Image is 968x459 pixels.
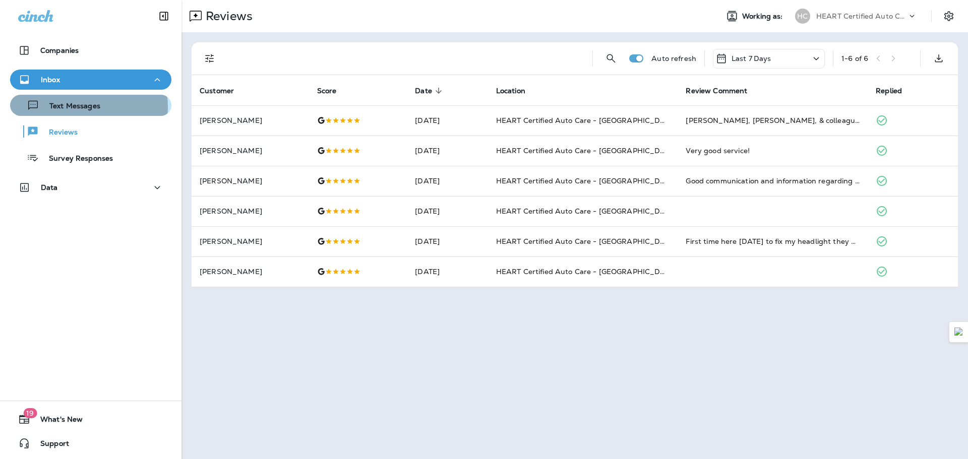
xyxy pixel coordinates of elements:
img: Detect Auto [954,327,963,337]
span: HEART Certified Auto Care - [GEOGRAPHIC_DATA] [496,116,677,125]
div: Armando, Jaime, & colleague Mechanic are thoroughly competent, professional & polite. Great to ha... [686,115,860,125]
td: [DATE] [407,226,488,256]
p: [PERSON_NAME] [200,268,301,276]
div: Very good service! [686,146,860,156]
p: Companies [40,46,79,54]
div: First time here today to fix my headlight they got me in and got me out super fast. Workers were ... [686,236,860,246]
div: HC [795,9,810,24]
p: Reviews [39,128,78,138]
div: 1 - 6 of 6 [841,54,868,62]
p: Inbox [41,76,60,84]
p: Text Messages [39,102,100,111]
button: 19What's New [10,409,171,429]
button: Data [10,177,171,198]
span: HEART Certified Auto Care - [GEOGRAPHIC_DATA] [496,146,677,155]
span: HEART Certified Auto Care - [GEOGRAPHIC_DATA] [496,176,677,185]
span: Working as: [742,12,785,21]
span: 19 [23,408,37,418]
p: [PERSON_NAME] [200,147,301,155]
span: Location [496,86,538,95]
p: Survey Responses [39,154,113,164]
span: HEART Certified Auto Care - [GEOGRAPHIC_DATA] [496,267,677,276]
p: [PERSON_NAME] [200,177,301,185]
span: Customer [200,87,234,95]
td: [DATE] [407,105,488,136]
button: Filters [200,48,220,69]
button: Inbox [10,70,171,90]
span: Review Comment [686,87,747,95]
span: HEART Certified Auto Care - [GEOGRAPHIC_DATA] [496,207,677,216]
button: Reviews [10,121,171,142]
button: Survey Responses [10,147,171,168]
p: Reviews [202,9,253,24]
span: Customer [200,86,247,95]
button: Collapse Sidebar [150,6,178,26]
p: HEART Certified Auto Care [816,12,907,20]
p: Auto refresh [651,54,696,62]
button: Support [10,433,171,453]
button: Export as CSV [929,48,949,69]
button: Text Messages [10,95,171,116]
span: HEART Certified Auto Care - [GEOGRAPHIC_DATA] [496,237,677,246]
p: [PERSON_NAME] [200,116,301,124]
span: Date [415,87,432,95]
button: Companies [10,40,171,60]
span: Replied [876,86,915,95]
button: Settings [940,7,958,25]
p: Last 7 Days [732,54,771,62]
p: [PERSON_NAME] [200,207,301,215]
td: [DATE] [407,166,488,196]
span: Review Comment [686,86,760,95]
span: Date [415,86,445,95]
div: Good communication and information regarding quotes for future needs. Didn’t wait long for oil an... [686,176,860,186]
td: [DATE] [407,256,488,287]
span: Score [317,86,350,95]
span: Location [496,87,525,95]
span: Replied [876,87,902,95]
p: Data [41,183,58,191]
span: What's New [30,415,83,427]
span: Score [317,87,337,95]
td: [DATE] [407,196,488,226]
td: [DATE] [407,136,488,166]
button: Search Reviews [601,48,621,69]
span: Support [30,439,69,451]
p: [PERSON_NAME] [200,237,301,245]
